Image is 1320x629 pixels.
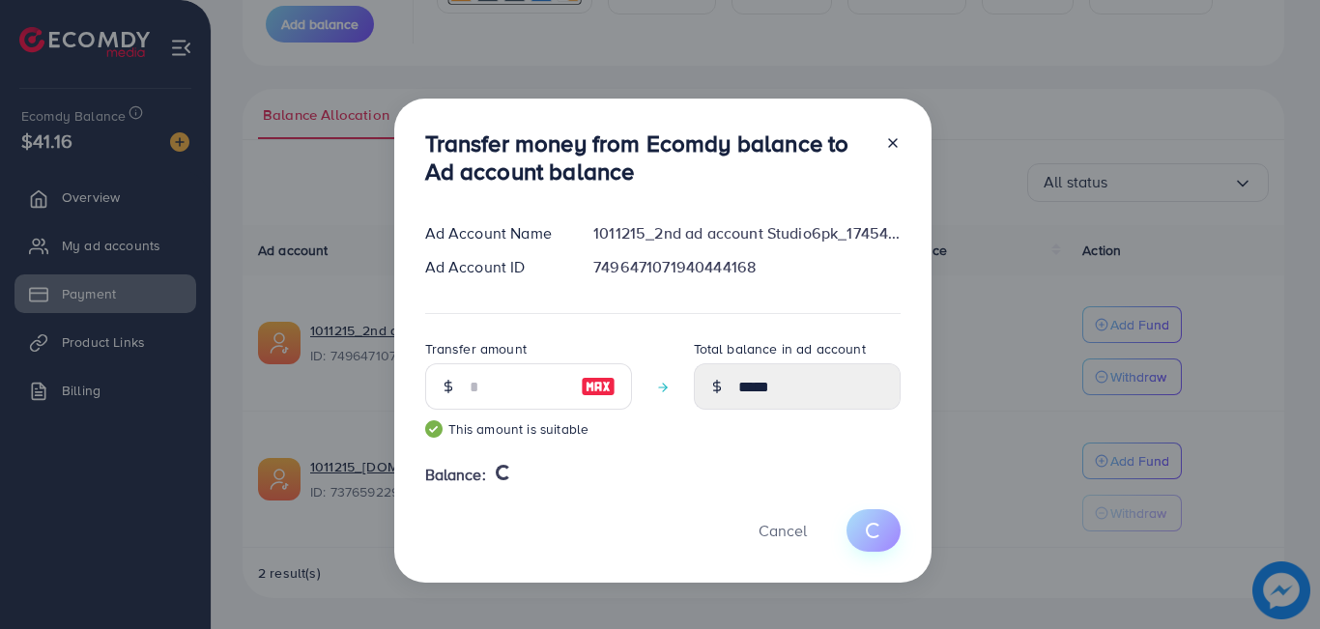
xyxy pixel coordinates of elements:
small: This amount is suitable [425,419,632,439]
div: 7496471071940444168 [578,256,915,278]
h3: Transfer money from Ecomdy balance to Ad account balance [425,129,870,186]
img: image [581,375,616,398]
span: Balance: [425,464,486,486]
div: 1011215_2nd ad account Studio6pk_1745408354556 [578,222,915,244]
label: Transfer amount [425,339,527,358]
img: guide [425,420,443,438]
div: Ad Account ID [410,256,579,278]
div: Ad Account Name [410,222,579,244]
label: Total balance in ad account [694,339,866,358]
button: Cancel [734,509,831,551]
span: Cancel [759,520,807,541]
